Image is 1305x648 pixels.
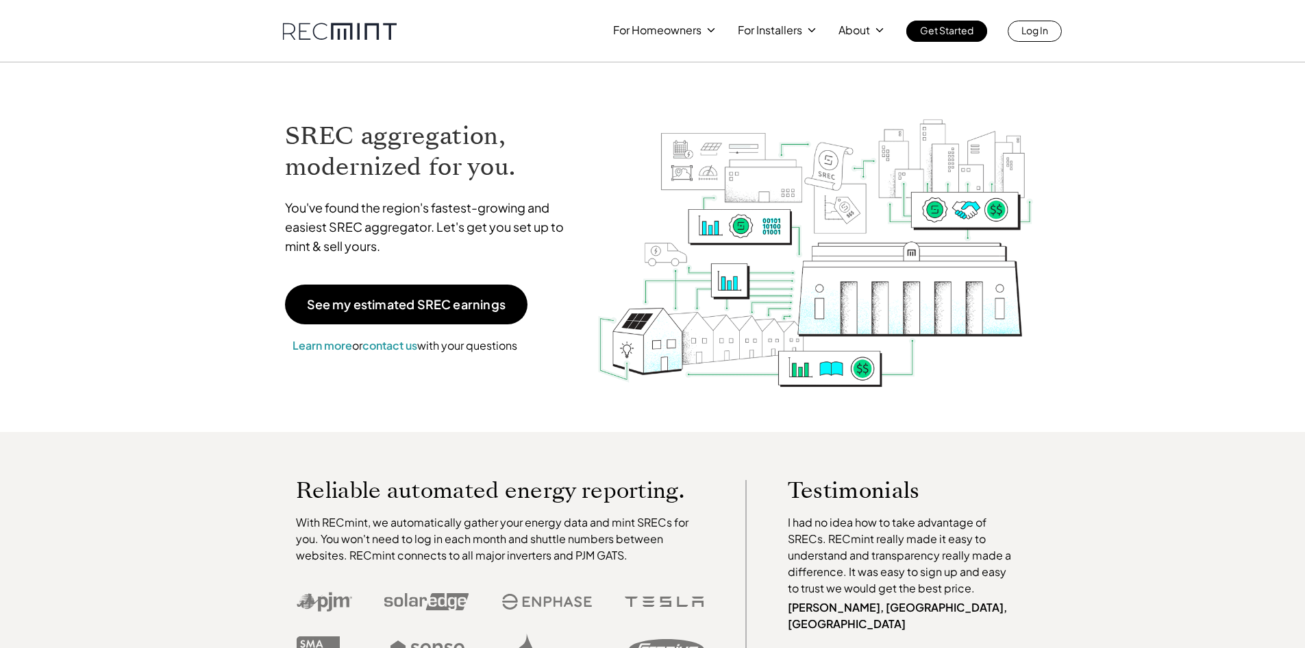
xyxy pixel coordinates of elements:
a: contact us [362,338,417,352]
p: You've found the region's fastest-growing and easiest SREC aggregator. Let's get you set up to mi... [285,198,577,256]
p: Get Started [920,21,973,40]
p: About [838,21,870,40]
p: Reliable automated energy reporting. [296,480,704,501]
p: I had no idea how to take advantage of SRECs. RECmint really made it easy to understand and trans... [788,514,1018,597]
a: Get Started [906,21,987,42]
p: See my estimated SREC earnings [307,298,506,311]
p: Testimonials [788,480,992,501]
a: See my estimated SREC earnings [285,285,527,324]
a: Log In [1008,21,1062,42]
p: or with your questions [285,337,525,355]
p: For Homeowners [613,21,701,40]
p: For Installers [738,21,802,40]
p: Log In [1021,21,1048,40]
h1: SREC aggregation, modernized for you. [285,121,577,182]
a: Learn more [293,338,352,352]
p: [PERSON_NAME], [GEOGRAPHIC_DATA], [GEOGRAPHIC_DATA] [788,599,1018,632]
p: With RECmint, we automatically gather your energy data and mint SRECs for you. You won't need to ... [296,514,704,564]
img: RECmint value cycle [597,83,1034,391]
